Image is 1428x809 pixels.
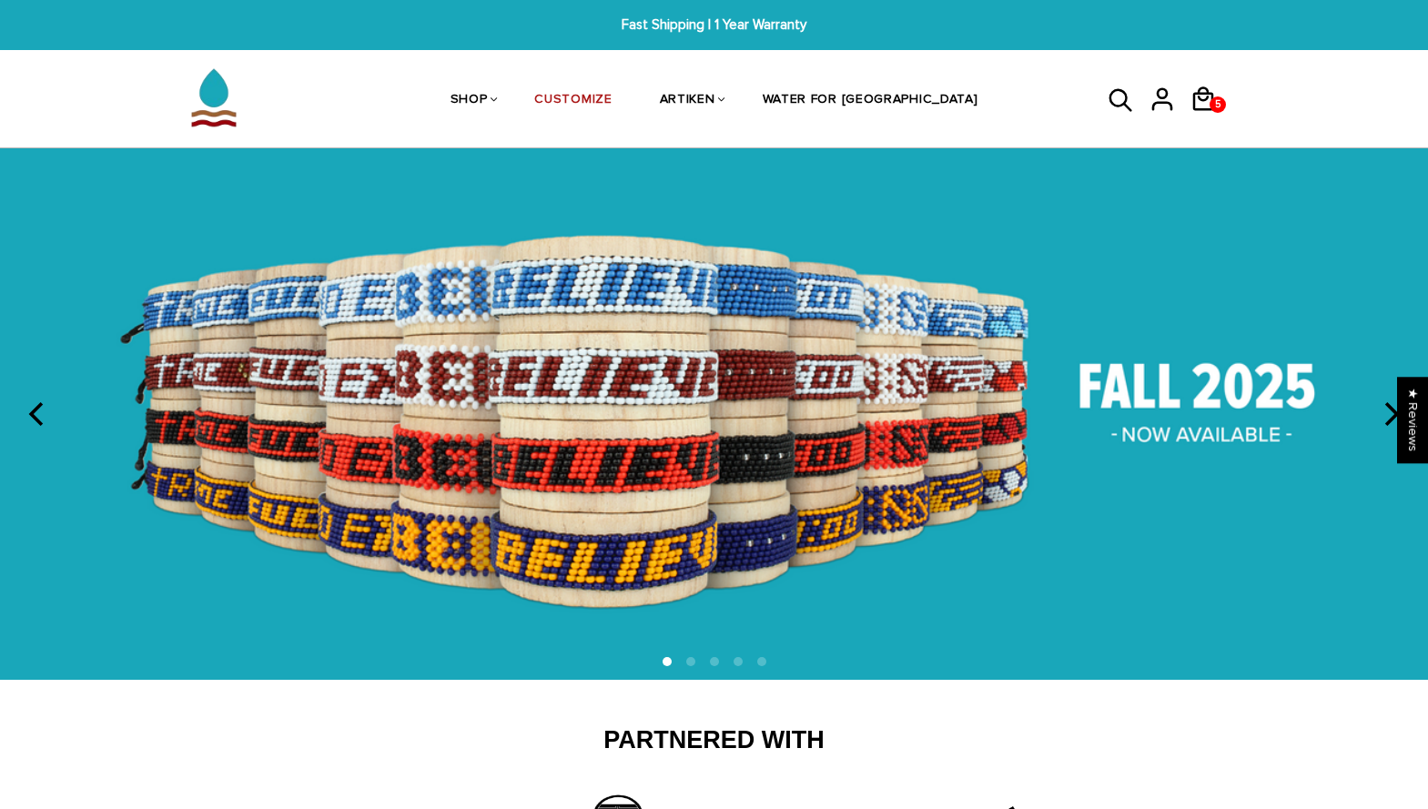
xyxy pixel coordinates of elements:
div: Click to open Judge.me floating reviews tab [1397,377,1428,463]
button: previous [18,394,58,434]
a: ARTIKEN [660,53,715,149]
h2: Partnered With [146,725,1283,756]
a: SHOP [451,53,488,149]
span: 5 [1210,92,1225,117]
a: 5 [1190,118,1231,121]
button: next [1370,394,1410,434]
a: CUSTOMIZE [534,53,612,149]
span: Fast Shipping | 1 Year Warranty [440,15,989,35]
a: WATER FOR [GEOGRAPHIC_DATA] [763,53,978,149]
